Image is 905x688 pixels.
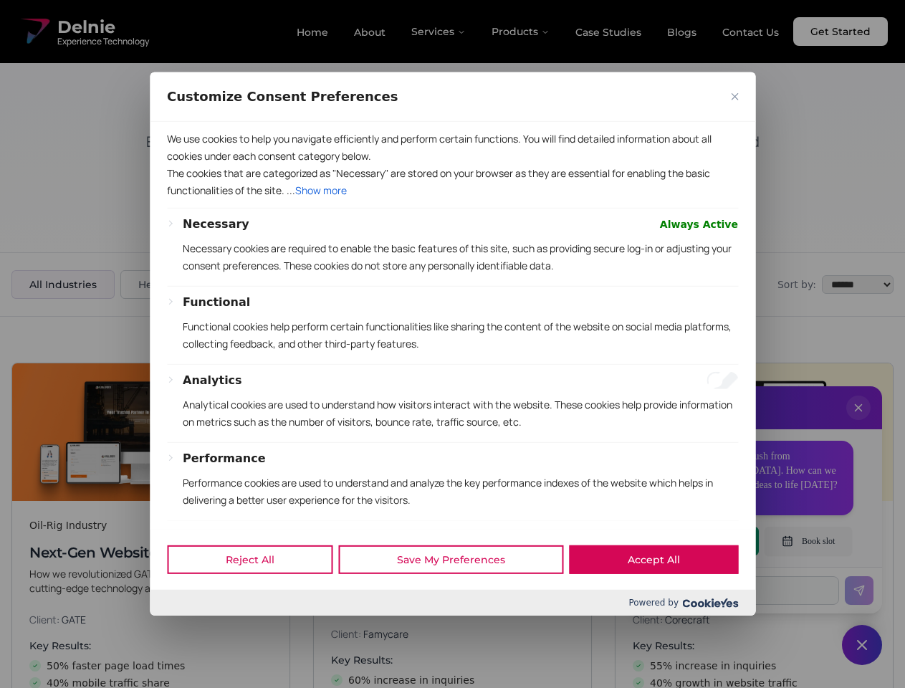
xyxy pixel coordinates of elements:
[660,216,738,233] span: Always Active
[183,318,738,353] p: Functional cookies help perform certain functionalities like sharing the content of the website o...
[167,165,738,199] p: The cookies that are categorized as "Necessary" are stored on your browser as they are essential ...
[183,294,250,311] button: Functional
[167,88,398,105] span: Customize Consent Preferences
[569,545,738,574] button: Accept All
[682,598,738,608] img: Cookieyes logo
[150,590,755,616] div: Powered by
[167,545,332,574] button: Reject All
[183,450,266,467] button: Performance
[183,396,738,431] p: Analytical cookies are used to understand how visitors interact with the website. These cookies h...
[183,474,738,509] p: Performance cookies are used to understand and analyze the key performance indexes of the website...
[295,182,347,199] button: Show more
[183,372,242,389] button: Analytics
[183,216,249,233] button: Necessary
[167,130,738,165] p: We use cookies to help you navigate efficiently and perform certain functions. You will find deta...
[183,240,738,274] p: Necessary cookies are required to enable the basic features of this site, such as providing secur...
[707,372,738,389] input: Enable Analytics
[338,545,563,574] button: Save My Preferences
[731,93,738,100] img: Close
